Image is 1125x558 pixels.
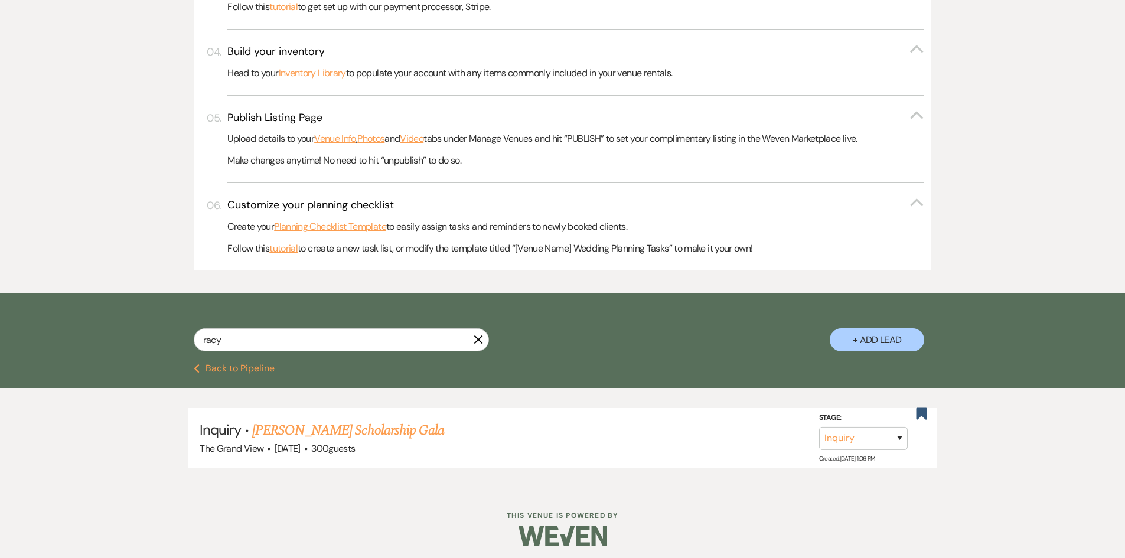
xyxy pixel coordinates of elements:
h3: Publish Listing Page [227,110,322,125]
p: Follow this to create a new task list, or modify the template titled “[Venue Name] Wedding Planni... [227,241,924,256]
a: Video [400,131,423,146]
h3: Build your inventory [227,44,325,59]
span: The Grand View [200,442,263,455]
a: Inventory Library [279,66,346,81]
a: [PERSON_NAME] Scholarship Gala [252,420,444,441]
p: Create your to easily assign tasks and reminders to newly booked clients. [227,219,924,234]
input: Search by name, event date, email address or phone number [194,328,489,351]
span: Created: [DATE] 1:06 PM [819,454,875,462]
button: Back to Pipeline [194,364,275,373]
button: Build your inventory [227,44,924,59]
a: Planning Checklist Template [274,219,386,234]
p: Head to your to populate your account with any items commonly included in your venue rentals. [227,66,924,81]
a: tutorial [269,241,298,256]
p: Upload details to your , and tabs under Manage Venues and hit “PUBLISH” to set your complimentary... [227,131,924,146]
a: Venue Info [314,131,356,146]
span: 300 guests [311,442,355,455]
h3: Customize your planning checklist [227,198,394,213]
button: + Add Lead [830,328,924,351]
button: Customize your planning checklist [227,198,924,213]
a: Photos [357,131,384,146]
label: Stage: [819,412,908,425]
span: Inquiry [200,420,241,439]
span: [DATE] [275,442,301,455]
button: Publish Listing Page [227,110,924,125]
p: Make changes anytime! No need to hit “unpublish” to do so. [227,153,924,168]
img: Weven Logo [519,515,607,557]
